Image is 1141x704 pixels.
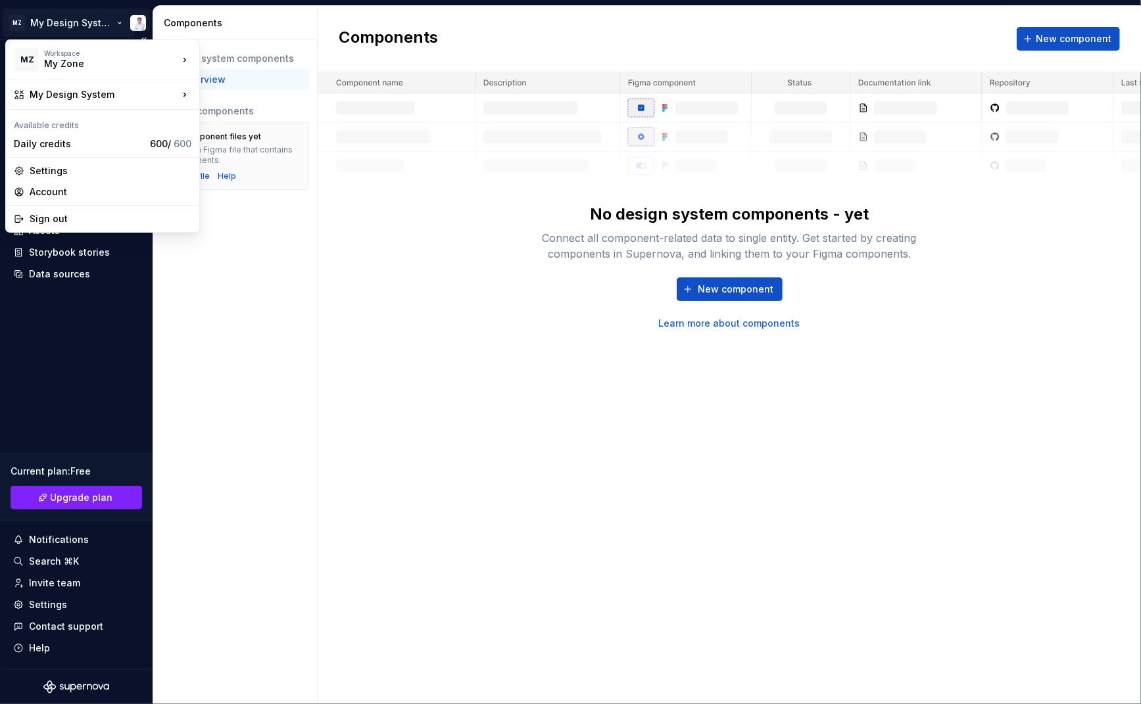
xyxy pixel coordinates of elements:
div: My Zone [44,57,156,70]
div: Available credits [9,112,197,133]
span: 600 / [150,138,191,149]
div: My Design System [30,88,178,101]
div: Settings [30,164,191,177]
div: Sign out [30,212,191,225]
span: 600 [174,138,191,149]
div: Daily credits [14,137,145,151]
div: Workspace [44,49,178,57]
div: Account [30,185,191,199]
div: MZ [15,48,39,72]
